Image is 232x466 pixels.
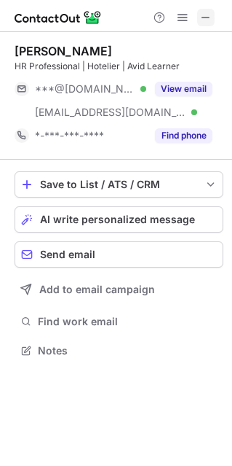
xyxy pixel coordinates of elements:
button: Send email [15,241,223,268]
span: [EMAIL_ADDRESS][DOMAIN_NAME] [35,106,186,119]
div: [PERSON_NAME] [15,44,112,58]
button: Add to email campaign [15,276,223,303]
img: ContactOut v5.3.10 [15,9,102,26]
div: Save to List / ATS / CRM [40,179,198,190]
button: AI write personalized message [15,206,223,233]
span: ***@[DOMAIN_NAME] [35,82,135,96]
span: Find work email [38,315,217,328]
button: save-profile-one-click [15,171,223,198]
button: Reveal Button [155,82,212,96]
button: Notes [15,341,223,361]
span: Add to email campaign [39,284,155,295]
span: Send email [40,249,95,260]
span: AI write personalized message [40,214,195,225]
span: Notes [38,344,217,357]
button: Reveal Button [155,128,212,143]
button: Find work email [15,311,223,332]
div: HR Professional | Hotelier | Avid Learner [15,60,223,73]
